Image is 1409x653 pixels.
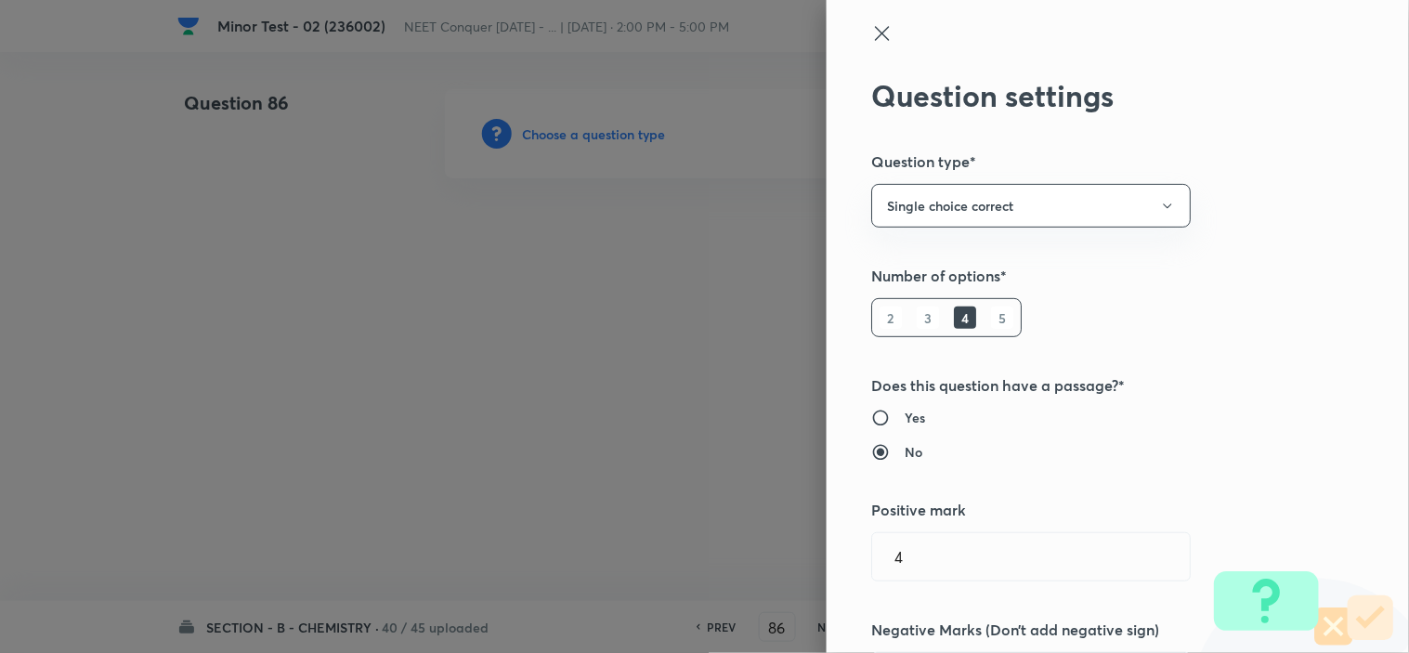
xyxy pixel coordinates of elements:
h5: Positive mark [871,499,1302,521]
h6: 4 [954,307,976,329]
h6: 5 [991,307,1013,329]
h5: Question type* [871,150,1302,173]
h2: Question settings [871,78,1302,113]
button: Single choice correct [871,184,1191,228]
h5: Negative Marks (Don’t add negative sign) [871,619,1302,641]
input: Positive marks [872,533,1190,581]
h5: Does this question have a passage?* [871,374,1302,397]
h6: 3 [917,307,939,329]
h5: Number of options* [871,265,1302,287]
h6: 2 [880,307,902,329]
h6: Yes [905,408,925,427]
h6: No [905,442,922,462]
